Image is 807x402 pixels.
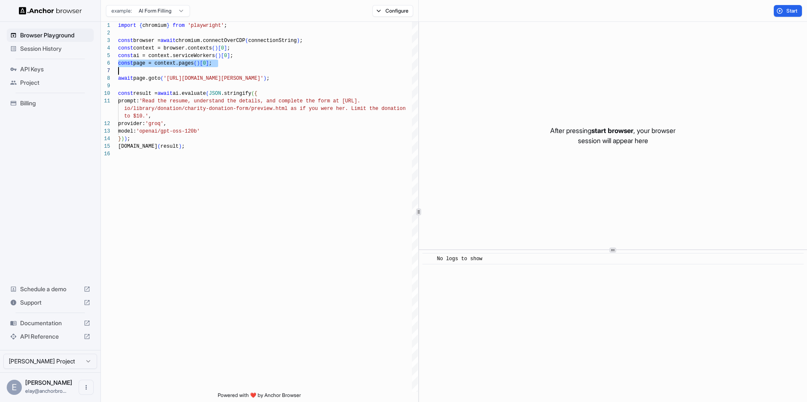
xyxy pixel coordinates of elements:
div: 15 [101,143,110,150]
span: [DOMAIN_NAME] [118,144,158,149]
span: ] [227,53,230,59]
div: 14 [101,135,110,143]
button: Configure [372,5,413,17]
div: 5 [101,52,110,60]
div: 1 [101,22,110,29]
div: E [7,380,22,395]
span: Project [20,78,90,87]
span: chromium.connectOverCDP [176,38,245,44]
span: provider: [118,121,145,127]
div: 2 [101,29,110,37]
span: ) [124,136,127,142]
span: lete the form at [URL]. [290,98,360,104]
span: prompt: [118,98,139,104]
span: start browser [591,126,633,135]
span: html as if you were her. Limit the donation [275,106,406,112]
span: page = context.pages [133,60,194,66]
span: await [161,38,176,44]
span: [ [218,45,221,51]
span: ] [206,60,209,66]
span: import [118,23,136,29]
span: result = [133,91,158,97]
div: Billing [7,97,94,110]
span: ; [230,53,233,59]
span: context = browser.contexts [133,45,212,51]
div: 3 [101,37,110,44]
span: example: [111,8,132,14]
div: API Keys [7,63,94,76]
span: Documentation [20,319,80,327]
span: model: [118,128,136,134]
div: Project [7,76,94,89]
span: browser = [133,38,161,44]
span: ) [197,60,200,66]
span: ( [245,38,248,44]
img: Anchor Logo [19,7,82,15]
button: Start [774,5,802,17]
span: ; [300,38,303,44]
span: ; [182,144,185,149]
span: ( [158,144,161,149]
span: { [254,91,257,97]
div: Documentation [7,316,94,330]
span: Billing [20,99,90,107]
span: const [118,60,133,66]
span: ] [224,45,227,51]
span: API Keys [20,65,90,73]
span: const [118,53,133,59]
span: from [173,23,185,29]
span: Powered with ❤️ by Anchor Browser [218,392,301,402]
div: 6 [101,60,110,67]
span: ( [161,76,164,81]
span: ; [227,45,230,51]
div: Schedule a demo [7,282,94,296]
span: 'groq' [145,121,164,127]
span: ( [215,53,218,59]
span: ; [209,60,212,66]
span: ) [179,144,182,149]
span: 'Read the resume, understand the details, and comp [139,98,290,104]
div: 10 [101,90,110,97]
div: 12 [101,120,110,128]
span: JSON [209,91,221,97]
span: ( [206,91,209,97]
span: ) [215,45,218,51]
span: await [118,76,133,81]
span: ​ [427,255,431,263]
span: 'playwright' [188,23,224,29]
span: elay@anchorbrowser.io [25,388,66,394]
span: Session History [20,44,90,53]
span: , [148,113,151,119]
span: chromium [142,23,167,29]
span: ( [251,91,254,97]
span: await [158,91,173,97]
span: } [118,136,121,142]
span: Start [786,8,798,14]
span: ) [297,38,300,44]
span: Schedule a demo [20,285,80,293]
span: ) [121,136,124,142]
span: [ [200,60,203,66]
div: Browser Playground [7,29,94,42]
span: 0 [203,60,206,66]
span: const [118,45,133,51]
span: Elay Gelbart [25,379,72,386]
span: 0 [221,45,224,51]
span: const [118,38,133,44]
span: ; [127,136,130,142]
span: '[URL][DOMAIN_NAME][PERSON_NAME]' [164,76,264,81]
span: .stringify [221,91,251,97]
span: ( [212,45,215,51]
span: 0 [224,53,227,59]
span: page.goto [133,76,161,81]
span: to $10.' [124,113,148,119]
span: ) [264,76,266,81]
span: Browser Playground [20,31,90,39]
span: API Reference [20,332,80,341]
span: 'openai/gpt-oss-120b' [136,128,200,134]
span: No logs to show [437,256,483,262]
span: } [166,23,169,29]
span: ( [194,60,197,66]
div: 4 [101,44,110,52]
div: 11 [101,97,110,105]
